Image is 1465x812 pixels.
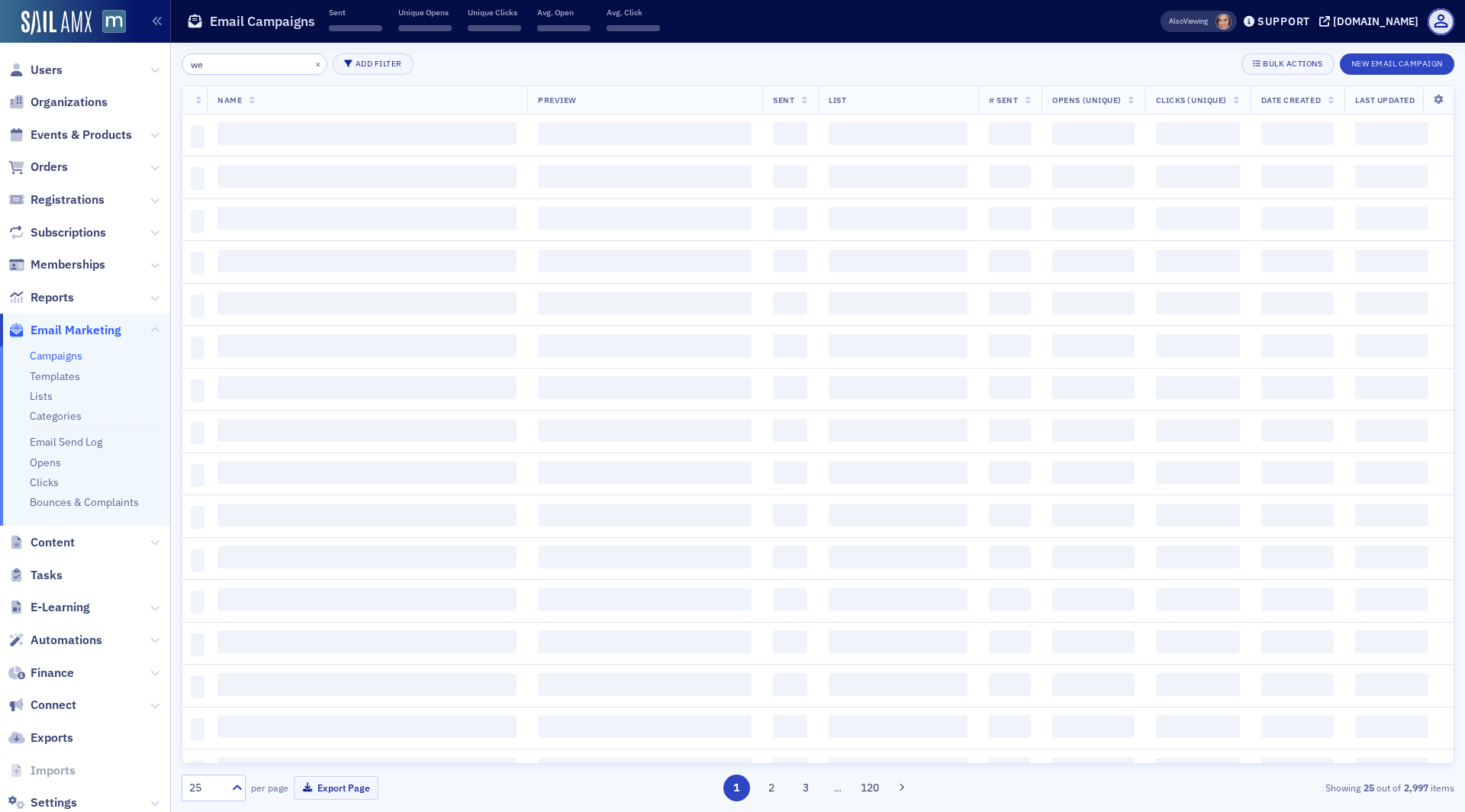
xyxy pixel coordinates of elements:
[1261,715,1334,738] span: ‌
[1156,461,1240,484] span: ‌
[1261,165,1334,188] span: ‌
[1156,165,1240,188] span: ‌
[31,256,105,273] span: Memberships
[8,762,76,779] a: Imports
[829,758,968,781] span: ‌
[217,376,517,399] span: ‌
[1241,53,1334,75] button: Bulk Actions
[1261,461,1334,484] span: ‌
[31,192,105,208] span: Registrations
[8,159,68,176] a: Orders
[31,534,75,551] span: Content
[773,376,807,399] span: ‌
[191,506,204,529] span: ‌
[829,461,968,484] span: ‌
[1263,60,1322,68] div: Bulk Actions
[773,419,807,442] span: ‌
[1052,207,1134,230] span: ‌
[191,464,204,487] span: ‌
[1340,53,1454,75] button: New Email Campaign
[829,504,968,527] span: ‌
[538,334,752,357] span: ‌
[538,419,752,442] span: ‌
[1156,250,1240,272] span: ‌
[538,250,752,272] span: ‌
[829,673,968,696] span: ‌
[1261,630,1334,653] span: ‌
[773,122,807,145] span: ‌
[31,665,74,681] span: Finance
[538,95,577,105] span: Preview
[1261,95,1321,105] span: Date Created
[217,122,517,145] span: ‌
[1156,673,1240,696] span: ‌
[1355,546,1428,569] span: ‌
[191,295,204,317] span: ‌
[1052,419,1134,442] span: ‌
[773,630,807,653] span: ‌
[8,256,105,273] a: Memberships
[1355,461,1428,484] span: ‌
[31,62,63,79] span: Users
[829,419,968,442] span: ‌
[1215,14,1232,30] span: Katie Foo
[538,546,752,569] span: ‌
[1261,207,1334,230] span: ‌
[191,549,204,572] span: ‌
[538,630,752,653] span: ‌
[1261,250,1334,272] span: ‌
[989,504,1031,527] span: ‌
[30,389,53,403] a: Lists
[217,673,517,696] span: ‌
[1052,122,1134,145] span: ‌
[538,715,752,738] span: ‌
[329,7,382,18] p: Sent
[30,495,139,509] a: Bounces & Complaints
[333,53,414,75] button: Add Filter
[1355,504,1428,527] span: ‌
[217,95,242,105] span: Name
[8,567,63,584] a: Tasks
[31,567,63,584] span: Tasks
[773,715,807,738] span: ‌
[989,95,1018,105] span: # Sent
[8,632,102,649] a: Automations
[1052,673,1134,696] span: ‌
[1355,588,1428,611] span: ‌
[30,435,102,449] a: Email Send Log
[773,207,807,230] span: ‌
[1052,758,1134,781] span: ‌
[773,673,807,696] span: ‌
[1052,165,1134,188] span: ‌
[217,504,517,527] span: ‌
[191,760,204,783] span: ‌
[217,546,517,569] span: ‌
[1052,630,1134,653] span: ‌
[31,697,76,714] span: Connect
[989,165,1031,188] span: ‌
[8,730,73,746] a: Exports
[31,632,102,649] span: Automations
[1052,504,1134,527] span: ‌
[30,349,82,362] a: Campaigns
[217,292,517,314] span: ‌
[1261,673,1334,696] span: ‌
[1261,334,1334,357] span: ‌
[31,730,73,746] span: Exports
[538,122,752,145] span: ‌
[1261,122,1334,145] span: ‌
[30,369,80,383] a: Templates
[31,794,77,811] span: Settings
[537,25,591,31] span: ‌
[829,122,968,145] span: ‌
[989,376,1031,399] span: ‌
[989,546,1031,569] span: ‌
[773,504,807,527] span: ‌
[1052,292,1134,314] span: ‌
[8,794,77,811] a: Settings
[1355,122,1428,145] span: ‌
[1052,376,1134,399] span: ‌
[1156,504,1240,527] span: ‌
[31,599,90,616] span: E-Learning
[773,758,807,781] span: ‌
